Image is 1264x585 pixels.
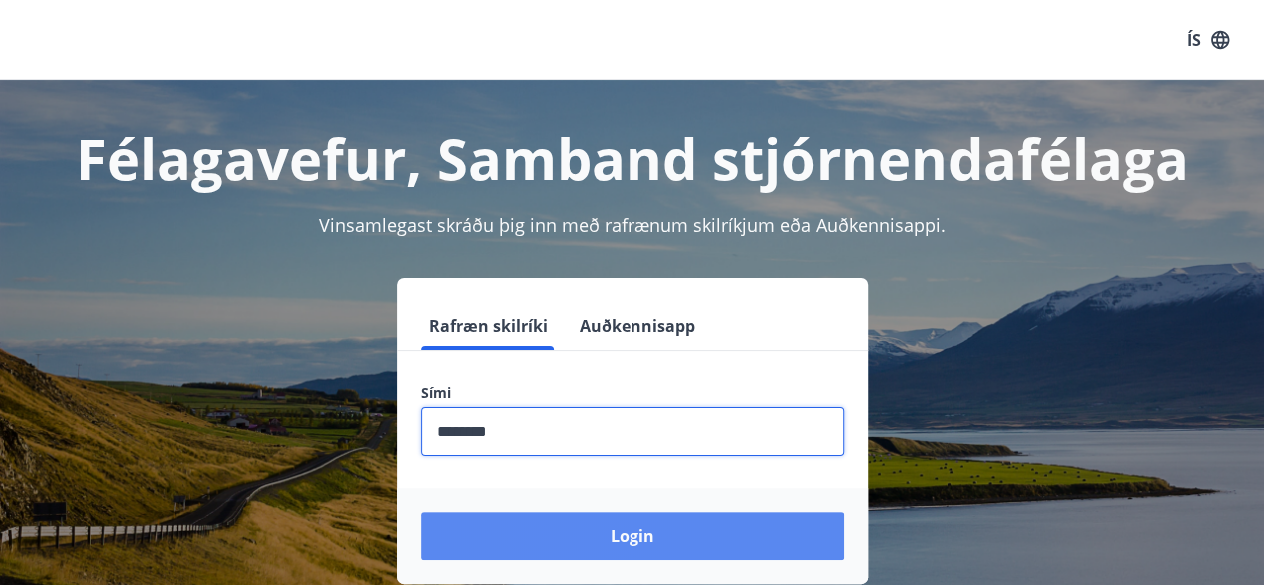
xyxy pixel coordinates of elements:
[421,383,844,403] label: Sími
[421,512,844,560] button: Login
[24,120,1240,196] h1: Félagavefur, Samband stjórnendafélaga
[1176,22,1240,58] button: ÍS
[319,213,946,237] span: Vinsamlegast skráðu þig inn með rafrænum skilríkjum eða Auðkennisappi.
[421,302,556,350] button: Rafræn skilríki
[572,302,703,350] button: Auðkennisapp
